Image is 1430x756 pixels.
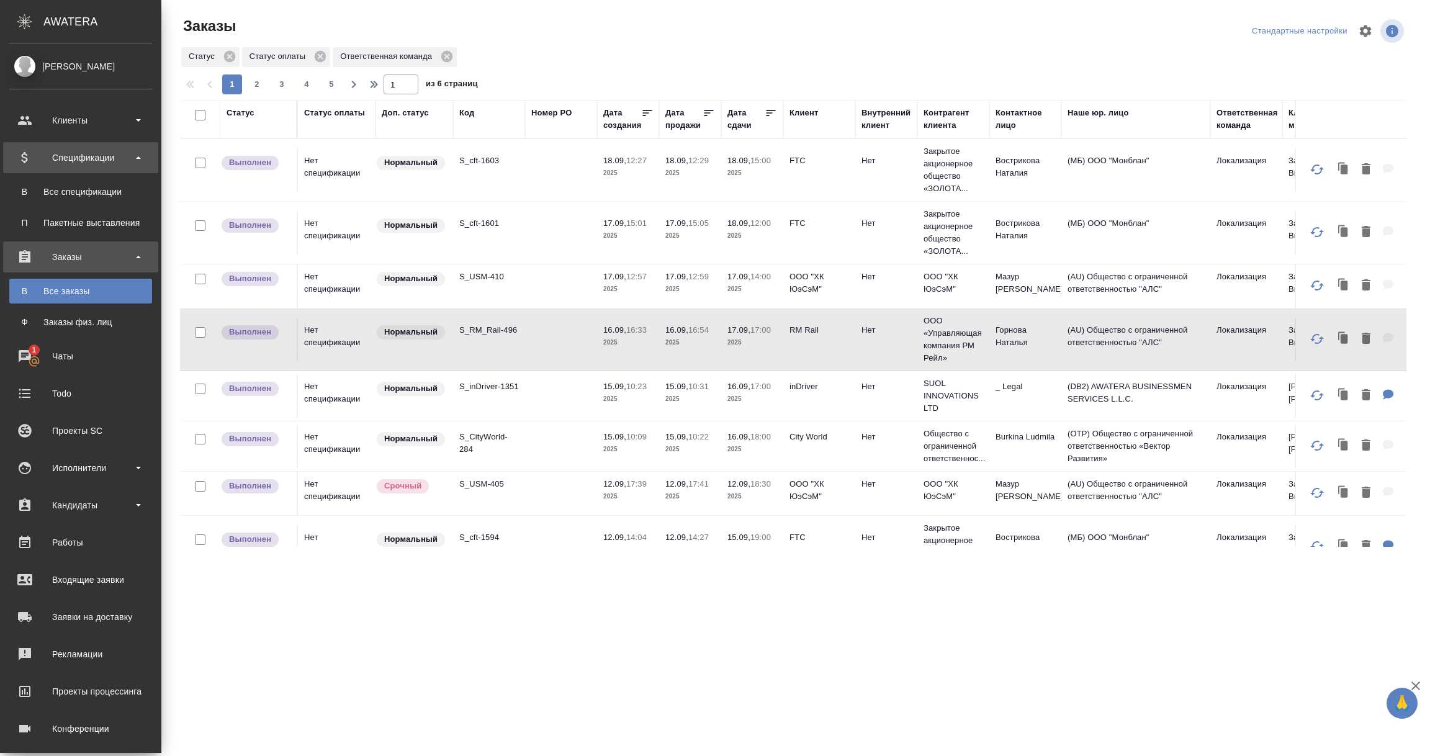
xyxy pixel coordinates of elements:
button: Удалить [1356,220,1377,245]
div: Наше юр. лицо [1068,107,1129,119]
button: Клонировать [1332,433,1356,459]
div: Конференции [9,719,152,738]
td: (AU) Общество с ограниченной ответственностью "АЛС" [1061,264,1210,308]
div: Статус оплаты [242,47,330,67]
p: S_CityWorld-284 [459,431,519,456]
p: 2025 [665,336,715,349]
p: Выполнен [229,382,271,395]
p: 16.09, [727,382,750,391]
div: Выставляет ПМ после сдачи и проведения начислений. Последний этап для ПМа [220,271,290,287]
div: Статус оплаты [304,107,365,119]
div: Выставляет ПМ после сдачи и проведения начислений. Последний этап для ПМа [220,155,290,171]
p: Закрытое акционерное общество «ЗОЛОТА... [924,522,983,572]
p: 2025 [727,230,777,242]
p: 16.09, [603,325,626,335]
p: SUOL INNOVATIONS LTD [924,377,983,415]
a: ВВсе спецификации [9,179,152,204]
p: Выполнен [229,433,271,445]
p: 2025 [665,283,715,295]
div: Дата создания [603,107,641,132]
button: Клонировать [1332,157,1356,182]
button: Обновить [1302,478,1332,508]
p: 17.09, [603,218,626,228]
div: [PERSON_NAME] [9,60,152,73]
p: 2025 [665,490,715,503]
p: 10:09 [626,432,647,441]
p: 2025 [603,230,653,242]
div: Выставляется автоматически, если на указанный объем услуг необходимо больше времени в стандартном... [375,478,447,495]
td: Нет спецификации [298,374,375,418]
p: 2025 [727,490,777,503]
div: Кандидаты [9,496,152,515]
td: Локализация [1210,318,1282,361]
a: Рекламации [3,639,158,670]
p: ООО "ХК ЮэСэМ" [924,478,983,503]
div: Заказы [9,248,152,266]
button: 3 [272,74,292,94]
div: Спецификации [9,148,152,167]
p: 2025 [727,393,777,405]
div: Выставляет ПМ после сдачи и проведения начислений. Последний этап для ПМа [220,380,290,397]
p: 2025 [665,544,715,556]
td: (DB2) AWATERA BUSINESSMEN SERVICES L.L.C. [1061,374,1210,418]
div: Пакетные выставления [16,217,146,229]
button: Клонировать [1332,383,1356,408]
p: 15.09, [603,382,626,391]
p: 18.09, [727,156,750,165]
div: Статус по умолчанию для стандартных заказов [375,431,447,448]
p: 16.09, [727,432,750,441]
td: Загородних Виктория [1282,211,1354,254]
p: Нет [861,478,911,490]
button: Обновить [1302,324,1332,354]
td: Мазур [PERSON_NAME] [989,472,1061,515]
button: Обновить [1302,217,1332,247]
p: Нет [861,380,911,393]
p: 2025 [603,283,653,295]
p: 12.09, [665,533,688,542]
div: Контактное лицо [996,107,1055,132]
p: S_USM-405 [459,478,519,490]
p: 2025 [727,544,777,556]
td: Локализация [1210,148,1282,192]
p: 14:00 [750,272,771,281]
td: _ Legal [989,374,1061,418]
p: Нормальный [384,433,438,445]
div: Статус [227,107,254,119]
p: 12:59 [688,272,709,281]
p: 19:00 [750,533,771,542]
div: Выставляет ПМ после сдачи и проведения начислений. Последний этап для ПМа [220,217,290,234]
div: Рекламации [9,645,152,664]
td: (МБ) ООО "Монблан" [1061,148,1210,192]
p: 18.09, [603,156,626,165]
p: 16:54 [688,325,709,335]
p: 15.09, [727,533,750,542]
td: Загородних Виктория [1282,264,1354,308]
td: Вострикова Наталия [989,525,1061,569]
td: Загородних Виктория [1282,525,1354,569]
div: Проекты процессинга [9,682,152,701]
p: FTC [789,217,849,230]
p: S_cft-1603 [459,155,519,167]
a: Todo [3,378,158,409]
div: Все спецификации [16,186,146,198]
p: Закрытое акционерное общество «ЗОЛОТА... [924,145,983,195]
p: 17.09, [727,325,750,335]
p: 12.09, [727,479,750,488]
a: ВВсе заказы [9,279,152,304]
p: 2025 [665,167,715,179]
p: Нет [861,217,911,230]
button: Удалить [1356,433,1377,459]
p: 14:04 [626,533,647,542]
p: 2025 [603,490,653,503]
p: Выполнен [229,272,271,285]
a: 1Чаты [3,341,158,372]
p: 12.09, [603,479,626,488]
div: Выставляет ПМ после сдачи и проведения начислений. Последний этап для ПМа [220,431,290,448]
p: RM Rail [789,324,849,336]
td: Горнова Наталья [989,318,1061,361]
p: Нет [861,271,911,283]
div: Доп. статус [382,107,429,119]
p: ООО "ХК ЮэСэМ" [789,478,849,503]
p: 2025 [727,336,777,349]
span: Настроить таблицу [1351,16,1380,46]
